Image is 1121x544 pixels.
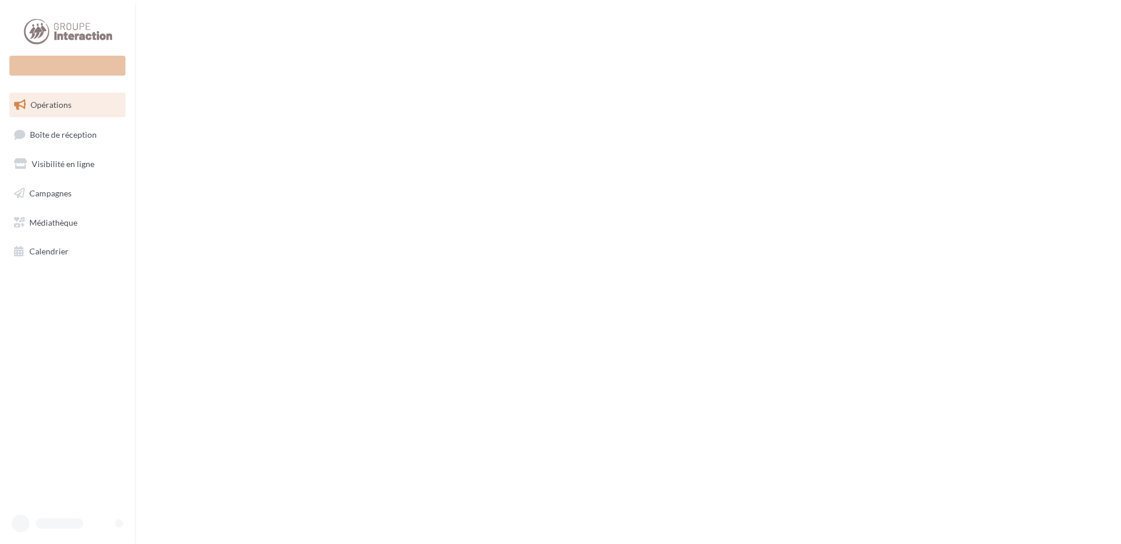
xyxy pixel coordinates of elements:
[32,159,94,169] span: Visibilité en ligne
[29,188,72,198] span: Campagnes
[7,122,128,147] a: Boîte de réception
[29,217,77,227] span: Médiathèque
[7,239,128,264] a: Calendrier
[7,93,128,117] a: Opérations
[7,210,128,235] a: Médiathèque
[7,181,128,206] a: Campagnes
[30,100,72,110] span: Opérations
[29,246,69,256] span: Calendrier
[30,129,97,139] span: Boîte de réception
[9,56,125,76] div: Nouvelle campagne
[7,152,128,176] a: Visibilité en ligne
